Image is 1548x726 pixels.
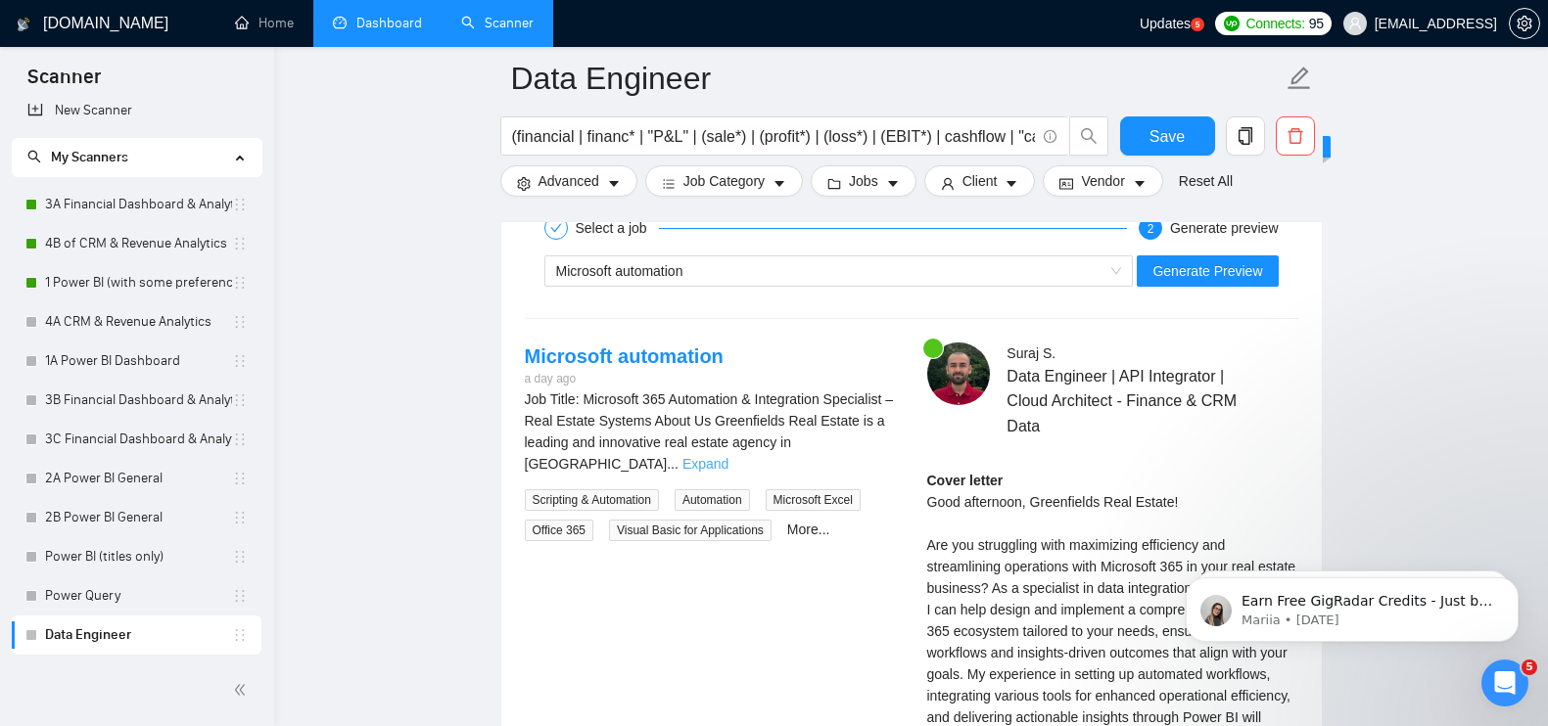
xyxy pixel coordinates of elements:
[787,522,830,537] a: More...
[1224,16,1240,31] img: upwork-logo.png
[12,63,117,104] span: Scanner
[20,296,372,399] div: Recent messageProfile image for DimaHello, I have sent the Invite to the given Email IdDima•Just now
[1137,255,1278,287] button: Generate Preview
[232,353,248,369] span: holder
[886,176,900,191] span: caret-down
[12,537,261,576] li: Power BI (titles only)
[766,489,861,511] span: Microsoft Excel
[1170,216,1279,240] div: Generate preview
[40,536,328,577] div: ✅ How To: Connect your agency to [DOMAIN_NAME]
[28,481,363,521] button: Search for help
[1007,364,1240,437] span: Data Engineer | API Integrator | Cloud Architect - Finance & CRM Data
[924,165,1036,197] button: userClientcaret-down
[43,595,87,609] span: Home
[1245,13,1304,34] span: Connects:
[525,391,894,472] span: Job Title: Microsoft 365 Automation & Integration Specialist – Real Estate Systems About Us Green...
[609,520,772,541] span: Visual Basic for Applications
[87,362,123,383] div: Dima
[1348,17,1362,30] span: user
[1044,130,1056,143] span: info-circle
[1120,116,1215,156] button: Save
[511,54,1283,103] input: Scanner name...
[45,420,232,459] a: 3C Financial Dashboard & Analytics
[1069,116,1108,156] button: search
[1509,8,1540,39] button: setting
[1005,176,1018,191] span: caret-down
[1191,18,1204,31] a: 5
[20,409,372,463] div: Ask a question
[1059,176,1073,191] span: idcard
[512,124,1035,149] input: Search Freelance Jobs...
[235,15,294,31] a: homeHome
[232,510,248,525] span: holder
[12,263,261,302] li: 1 Power BI (with some preference)
[232,588,248,604] span: holder
[333,15,422,31] a: dashboardDashboard
[310,595,342,609] span: Help
[45,537,232,576] a: Power BI (titles only)
[576,216,659,240] div: Select a job
[45,381,232,420] a: 3B Financial Dashboard & Analytics
[1276,116,1315,156] button: delete
[645,165,803,197] button: barsJob Categorycaret-down
[1294,139,1322,155] span: New
[517,176,531,191] span: setting
[232,431,248,447] span: holder
[40,491,159,512] span: Search for help
[1140,16,1191,31] span: Updates
[525,345,724,367] a: Microsoft automation
[233,31,272,70] img: Profile image for Viktor
[40,426,328,446] div: Ask a question
[1226,116,1265,156] button: copy
[28,528,363,585] div: ✅ How To: Connect your agency to [DOMAIN_NAME]
[45,341,232,381] a: 1A Power BI Dashboard
[12,302,261,341] li: 4A CRM & Revenue Analytics
[12,341,261,381] li: 1A Power BI Dashboard
[1007,345,1055,361] span: Suraj S .
[12,576,261,615] li: Power Query
[21,326,371,398] div: Profile image for DimaHello, I have sent the Invite to the given Email IdDima•Just now
[1148,222,1154,236] span: 2
[12,91,261,130] li: New Scanner
[12,420,261,459] li: 3C Financial Dashboard & Analytics
[682,456,728,472] a: Expand
[45,459,232,498] a: 2A Power BI General
[1133,176,1147,191] span: caret-down
[232,392,248,408] span: holder
[232,549,248,565] span: holder
[1070,127,1107,145] span: search
[827,176,841,191] span: folder
[1509,16,1540,31] a: setting
[1179,170,1233,192] a: Reset All
[40,313,352,334] div: Recent message
[45,498,232,537] a: 2B Power BI General
[12,381,261,420] li: 3B Financial Dashboard & Analytics
[1309,13,1324,34] span: 95
[675,489,750,511] span: Automation
[927,342,990,405] img: c1ajmGxYs5Sk-9DwsXOM4MWaWdlgexBlxssDx61pe_1jmIUF7QuTpwV0xFqASZRC1X
[525,489,659,511] span: Scripting & Automation
[307,31,347,70] img: Profile image for Dima
[962,170,998,192] span: Client
[461,15,534,31] a: searchScanner
[539,170,599,192] span: Advanced
[232,236,248,251] span: holder
[1081,170,1124,192] span: Vendor
[40,342,79,382] img: Profile image for Dima
[683,170,765,192] span: Job Category
[12,615,261,655] li: Data Engineer
[130,546,260,624] button: Messages
[1196,21,1200,29] text: 5
[849,170,878,192] span: Jobs
[232,197,248,212] span: holder
[27,149,128,165] span: My Scanners
[1043,165,1162,197] button: idcardVendorcaret-down
[27,91,246,130] a: New Scanner
[12,459,261,498] li: 2A Power BI General
[45,263,232,302] a: 1 Power BI (with some preference)
[1287,66,1312,91] span: edit
[1227,127,1264,145] span: copy
[232,627,248,643] span: holder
